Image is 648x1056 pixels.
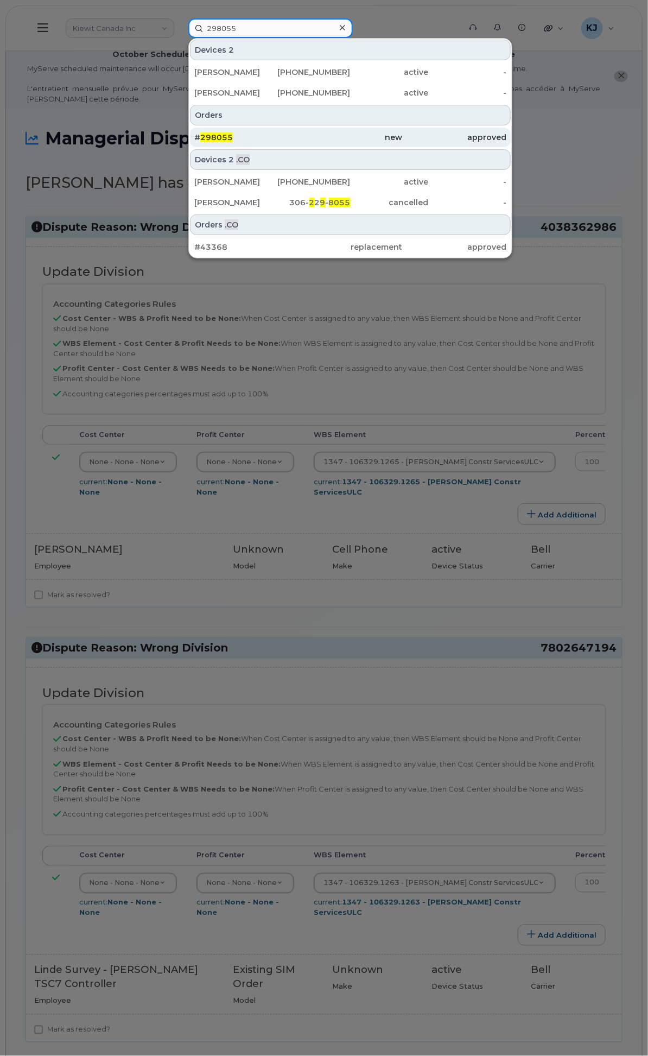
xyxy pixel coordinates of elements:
[190,237,511,257] a: #43368replacementapproved
[190,214,511,235] div: Orders
[272,87,351,98] div: [PHONE_NUMBER]
[428,67,506,78] div: -
[428,87,506,98] div: -
[194,132,298,143] div: #
[228,45,234,55] span: 2
[402,132,506,143] div: approved
[200,132,233,142] span: 298055
[225,219,238,230] span: .CO
[428,197,506,208] div: -
[190,105,511,125] div: Orders
[272,176,351,187] div: [PHONE_NUMBER]
[298,242,403,252] div: replacement
[228,154,234,165] span: 2
[298,132,403,143] div: new
[351,67,429,78] div: active
[236,154,250,165] span: .CO
[190,62,511,82] a: [PERSON_NAME][PHONE_NUMBER]active-
[190,40,511,60] div: Devices
[190,83,511,103] a: [PERSON_NAME][PHONE_NUMBER]active-
[351,87,429,98] div: active
[329,198,351,207] span: 8055
[194,87,272,98] div: [PERSON_NAME]
[190,172,511,192] a: [PERSON_NAME][PHONE_NUMBER]active-
[190,149,511,170] div: Devices
[194,67,272,78] div: [PERSON_NAME]
[190,193,511,212] a: [PERSON_NAME]306-229-8055cancelled-
[190,128,511,147] a: #298055newapproved
[402,242,506,252] div: approved
[272,197,351,208] div: 306- 2 -
[320,198,326,207] span: 9
[428,176,506,187] div: -
[601,1009,640,1048] iframe: Messenger Launcher
[351,176,429,187] div: active
[309,198,315,207] span: 2
[194,242,298,252] div: #43368
[351,197,429,208] div: cancelled
[194,197,272,208] div: [PERSON_NAME]
[272,67,351,78] div: [PHONE_NUMBER]
[194,176,272,187] div: [PERSON_NAME]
